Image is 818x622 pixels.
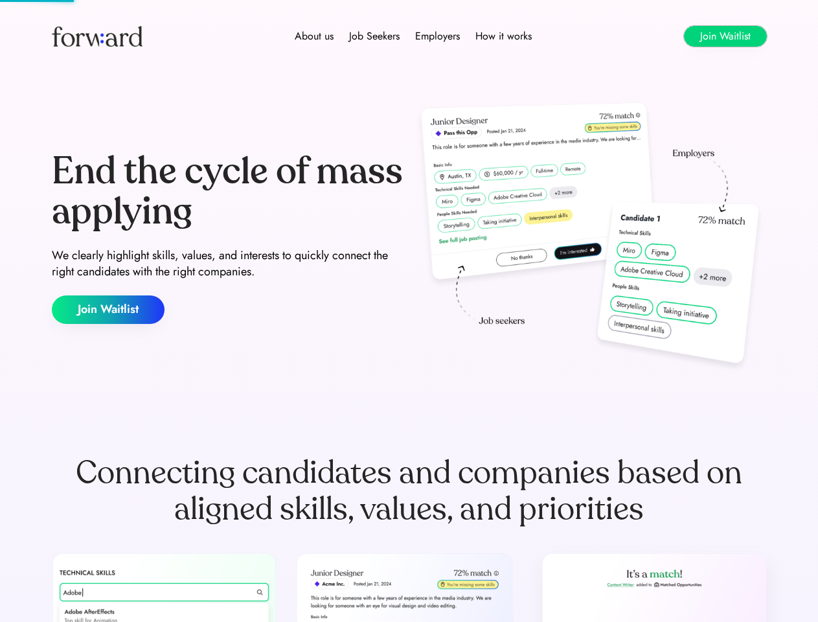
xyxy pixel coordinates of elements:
img: Forward logo [52,26,142,47]
div: How it works [475,29,532,44]
img: hero-image.png [415,98,767,377]
div: End the cycle of mass applying [52,152,404,231]
button: Join Waitlist [684,26,767,47]
div: Employers [415,29,460,44]
div: We clearly highlight skills, values, and interests to quickly connect the right candidates with t... [52,248,404,280]
div: Connecting candidates and companies based on aligned skills, values, and priorities [52,455,767,527]
button: Join Waitlist [52,295,165,324]
div: Job Seekers [349,29,400,44]
div: About us [295,29,334,44]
